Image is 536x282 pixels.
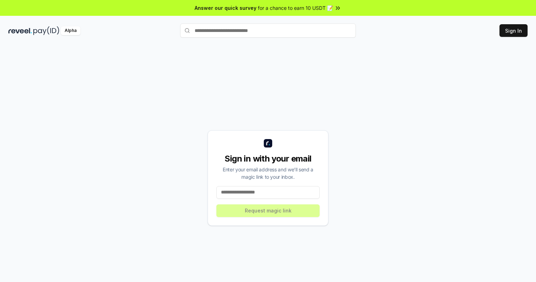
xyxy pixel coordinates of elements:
img: logo_small [264,139,272,147]
span: Answer our quick survey [195,4,256,12]
button: Sign In [499,24,528,37]
div: Alpha [61,26,80,35]
div: Sign in with your email [216,153,320,164]
img: reveel_dark [8,26,32,35]
img: pay_id [33,26,59,35]
span: for a chance to earn 10 USDT 📝 [258,4,333,12]
div: Enter your email address and we’ll send a magic link to your inbox. [216,166,320,181]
